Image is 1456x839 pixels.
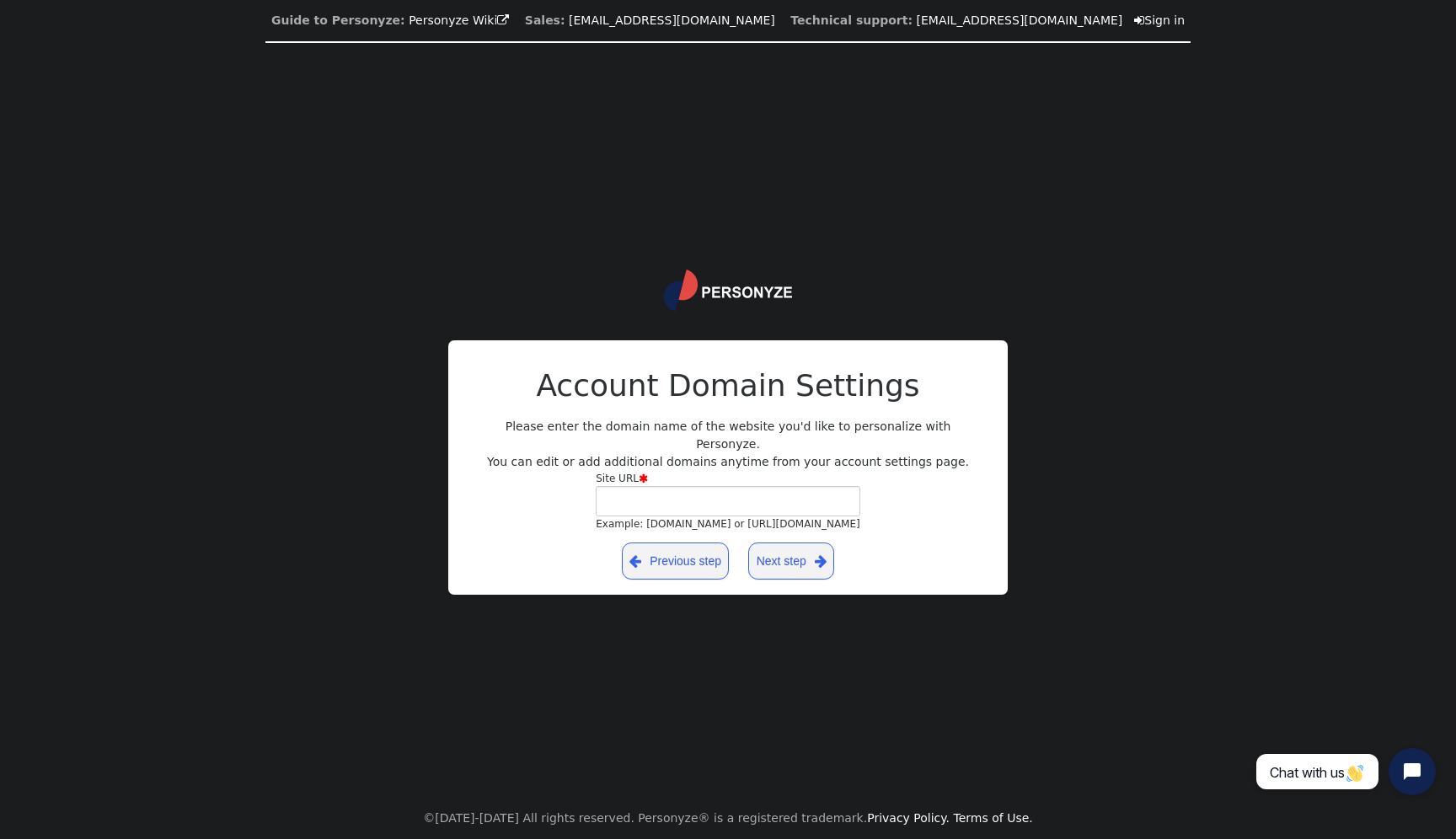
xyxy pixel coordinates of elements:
a: Terms of Use. [954,811,1033,825]
a: Personyze Wiki [409,13,509,27]
div: Please enter the domain name of the website you'd like to personalize with Personyze. You can edi... [475,363,981,581]
b: Technical support: [790,13,913,27]
span:  [497,14,509,26]
a: [EMAIL_ADDRESS][DOMAIN_NAME] [917,13,1123,27]
img: logo.svg [664,270,792,312]
span:  [1134,14,1144,26]
div: Example: [DOMAIN_NAME] or [URL][DOMAIN_NAME] [596,516,860,532]
a: [EMAIL_ADDRESS][DOMAIN_NAME] [569,13,775,27]
div: Site URL [596,471,860,486]
span:  [639,473,648,484]
b: Guide to Personyze: [271,13,405,27]
span:  [815,551,827,572]
center: ©[DATE]-[DATE] All rights reserved. Personyze® is a registered trademark. [423,798,1033,839]
a: Sign in [1134,13,1185,27]
span:  [629,551,641,572]
input: Site URL Example: [DOMAIN_NAME] or [URL][DOMAIN_NAME] [596,486,860,516]
h2: Account Domain Settings [475,363,981,409]
a: Privacy Policy. [867,811,950,825]
b: Sales: [525,13,565,27]
a: Previous step [622,542,730,580]
a: Next step [748,542,834,580]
